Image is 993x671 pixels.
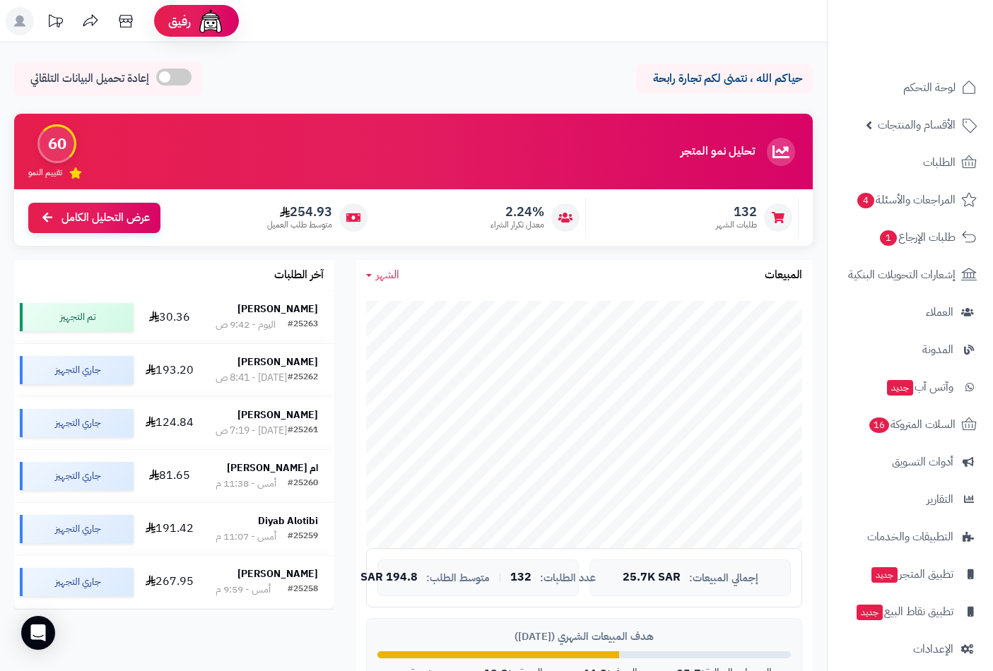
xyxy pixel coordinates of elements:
[20,409,134,437] div: جاري التجهيز
[168,13,191,30] span: رفيق
[926,302,953,322] span: العملاء
[237,355,318,369] strong: [PERSON_NAME]
[922,340,953,360] span: المدونة
[139,503,199,555] td: 191.42
[913,639,953,659] span: الإعدادات
[139,450,199,502] td: 81.65
[716,204,757,220] span: 132
[623,571,681,584] span: 25.7K SAR
[37,7,73,39] a: تحديثات المنصة
[139,291,199,343] td: 30.36
[855,602,953,622] span: تطبيق نقاط البيع
[647,71,802,87] p: حياكم الله ، نتمنى لكم تجارة رابحة
[490,204,544,220] span: 2.24%
[274,269,324,282] h3: آخر الطلبات
[20,462,134,490] div: جاري التجهيز
[836,482,985,516] a: التقارير
[20,303,134,331] div: تم التجهيز
[288,583,318,597] div: #25258
[377,629,791,644] div: هدف المبيعات الشهري ([DATE])
[216,583,271,597] div: أمس - 9:59 م
[20,356,134,384] div: جاري التجهيز
[490,219,544,231] span: معدل تكرار الشراء
[836,632,985,666] a: الإعدادات
[836,445,985,479] a: أدوات التسويق
[871,567,898,583] span: جديد
[267,219,332,231] span: متوسط طلب العميل
[139,397,199,449] td: 124.84
[139,344,199,396] td: 193.20
[878,115,956,135] span: الأقسام والمنتجات
[28,167,62,179] span: تقييم النمو
[716,219,757,231] span: طلبات الشهر
[267,204,332,220] span: 254.93
[498,572,502,583] span: |
[870,564,953,584] span: تطبيق المتجر
[510,571,531,584] span: 132
[360,571,418,584] span: 194.8 SAR
[288,318,318,332] div: #25263
[681,146,755,158] h3: تحليل نمو المتجر
[856,190,956,210] span: المراجعات والأسئلة
[927,489,953,509] span: التقارير
[836,520,985,554] a: التطبيقات والخدمات
[867,527,953,547] span: التطبيقات والخدمات
[836,595,985,629] a: تطبيق نقاط البيعجديد
[288,424,318,438] div: #25261
[923,153,956,172] span: الطلبات
[765,269,802,282] h3: المبيعات
[540,572,596,584] span: عدد الطلبات:
[288,477,318,491] div: #25260
[28,203,160,233] a: عرض التحليل الكامل
[892,452,953,472] span: أدوات التسويق
[836,557,985,591] a: تطبيق المتجرجديد
[196,7,225,35] img: ai-face.png
[376,266,399,283] span: الشهر
[879,227,956,247] span: طلبات الإرجاع
[216,530,276,544] div: أمس - 11:07 م
[216,371,287,385] div: [DATE] - 8:41 ص
[216,424,287,438] div: [DATE] - 7:19 ص
[836,408,985,441] a: السلات المتروكة16
[20,568,134,596] div: جاري التجهيز
[689,572,758,584] span: إجمالي المبيعات:
[836,258,985,292] a: إشعارات التحويلات البنكية
[848,265,956,285] span: إشعارات التحويلات البنكية
[426,572,490,584] span: متوسط الطلب:
[216,477,276,491] div: أمس - 11:38 م
[869,417,889,433] span: 16
[836,333,985,367] a: المدونة
[21,616,55,650] div: Open Intercom Messenger
[857,193,874,208] span: 4
[237,408,318,422] strong: [PERSON_NAME]
[139,556,199,608] td: 267.95
[288,371,318,385] div: #25262
[836,295,985,329] a: العملاء
[903,78,956,97] span: لوحة التحكم
[836,370,985,404] a: وآتس آبجديد
[836,220,985,254] a: طلبات الإرجاع1
[880,230,897,246] span: 1
[216,318,276,332] div: اليوم - 9:42 ص
[857,605,883,620] span: جديد
[836,146,985,179] a: الطلبات
[227,461,318,475] strong: ام [PERSON_NAME]
[288,530,318,544] div: #25259
[366,267,399,283] a: الشهر
[836,183,985,217] a: المراجعات والأسئلة4
[30,71,149,87] span: إعادة تحميل البيانات التلقائي
[887,380,913,396] span: جديد
[20,515,134,543] div: جاري التجهيز
[886,377,953,397] span: وآتس آب
[237,302,318,316] strong: [PERSON_NAME]
[868,415,956,434] span: السلات المتروكة
[258,513,318,528] strong: Diyab Alotibi
[836,71,985,105] a: لوحة التحكم
[61,210,150,226] span: عرض التحليل الكامل
[237,566,318,581] strong: [PERSON_NAME]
